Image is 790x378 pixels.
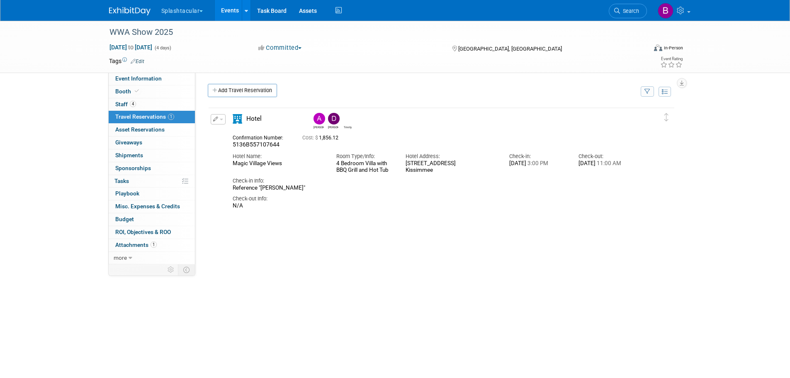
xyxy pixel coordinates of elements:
td: Personalize Event Tab Strip [164,264,178,275]
a: Misc. Expenses & Credits [109,200,195,213]
a: Giveaways [109,137,195,149]
div: Trinity Lawson [343,124,353,129]
span: [GEOGRAPHIC_DATA], [GEOGRAPHIC_DATA] [458,46,562,52]
div: Drew Ford [326,113,340,129]
div: Hotel Address: [406,153,497,160]
div: Trinity Lawson [340,113,355,129]
i: Click and drag to move item [664,113,668,122]
a: Search [609,4,647,18]
div: Room Type/Info: [336,153,393,160]
i: Booth reservation complete [135,89,139,93]
img: Alex Weidman [314,113,325,124]
div: [STREET_ADDRESS] Kissimmee [406,160,497,174]
div: Event Format [598,43,683,56]
a: Edit [131,59,144,64]
div: Magic Village Views [233,160,324,167]
div: Check-in Info: [233,177,636,185]
div: Confirmation Number: [233,132,290,141]
span: Cost: $ [302,135,319,141]
div: Hotel Name: [233,153,324,160]
i: Hotel [233,114,242,124]
div: Check-out: [579,153,635,160]
img: Brian Faulkner [658,3,673,19]
div: Reference "[PERSON_NAME]" [233,185,636,192]
span: Search [620,8,639,14]
span: 11:00 AM [596,160,621,166]
span: Booth [115,88,141,95]
div: Event Rating [660,57,683,61]
button: Committed [255,44,305,52]
a: more [109,252,195,264]
span: 3:00 PM [526,160,548,166]
img: Format-Inperson.png [654,44,662,51]
span: ROI, Objectives & ROO [115,229,171,235]
a: Travel Reservations1 [109,111,195,123]
a: Tasks [109,175,195,188]
div: WWA Show 2025 [107,25,634,40]
div: Alex Weidman [311,113,326,129]
a: Add Travel Reservation [208,84,277,97]
span: 5136B557107644 [233,141,280,148]
span: Staff [115,101,136,107]
span: Hotel [246,115,262,122]
a: Sponsorships [109,162,195,175]
td: Tags [109,57,144,65]
span: 4 [130,101,136,107]
a: Attachments1 [109,239,195,251]
img: Drew Ford [328,113,340,124]
div: 4 Bedroom Villa with BBQ Grill and Hot Tub [336,160,393,173]
span: 1 [168,114,174,120]
a: Playbook [109,188,195,200]
a: Event Information [109,73,195,85]
span: (4 days) [154,45,171,51]
span: 1 [151,241,157,248]
div: [DATE] [579,160,635,167]
span: Travel Reservations [115,113,174,120]
span: Sponsorships [115,165,151,171]
span: Attachments [115,241,157,248]
span: Playbook [115,190,139,197]
span: 1,856.12 [302,135,342,141]
span: to [127,44,135,51]
span: Budget [115,216,134,222]
span: Event Information [115,75,162,82]
a: Shipments [109,149,195,162]
a: ROI, Objectives & ROO [109,226,195,239]
span: Asset Reservations [115,126,165,133]
a: Staff4 [109,98,195,111]
img: Trinity Lawson [343,113,354,124]
span: Misc. Expenses & Credits [115,203,180,210]
a: Budget [109,213,195,226]
img: ExhibitDay [109,7,151,15]
a: Asset Reservations [109,124,195,136]
div: [DATE] [509,160,566,167]
div: Check-out Info: [233,195,636,202]
span: Giveaways [115,139,142,146]
div: Alex Weidman [314,124,324,129]
span: [DATE] [DATE] [109,44,153,51]
div: N/A [233,202,636,210]
div: Drew Ford [328,124,338,129]
td: Toggle Event Tabs [178,264,195,275]
a: Booth [109,85,195,98]
span: Tasks [114,178,129,184]
span: more [114,254,127,261]
div: Check-in: [509,153,566,160]
span: Shipments [115,152,143,159]
div: In-Person [664,45,683,51]
i: Filter by Traveler [644,89,650,95]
